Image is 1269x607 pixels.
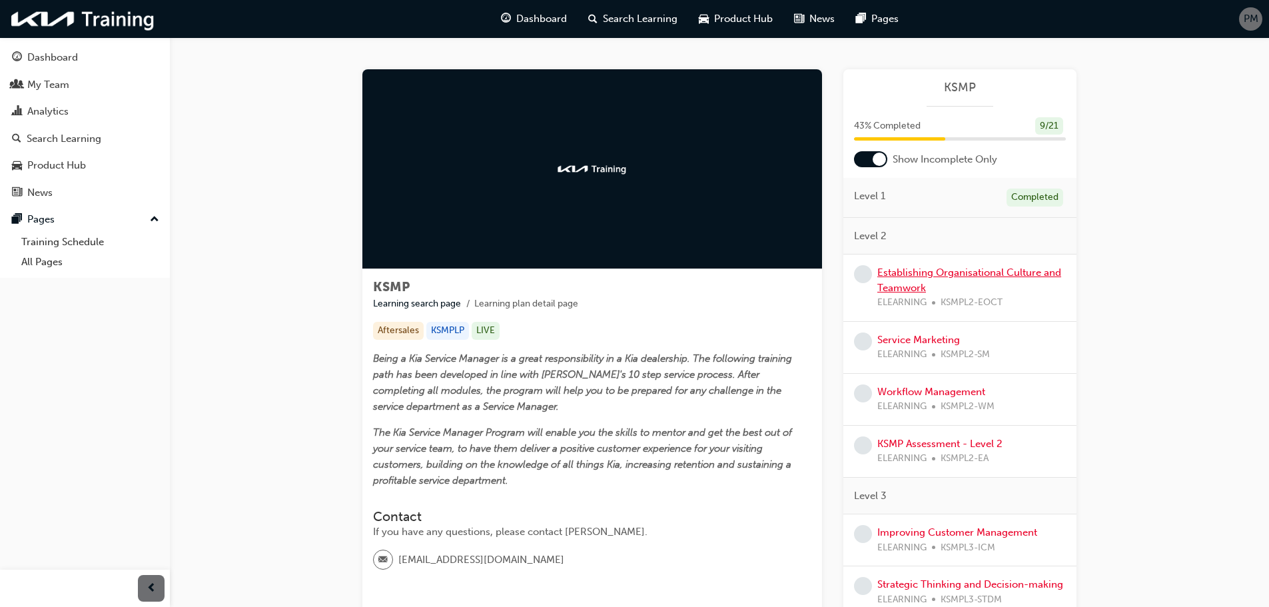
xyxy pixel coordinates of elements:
[5,181,165,205] a: News
[578,5,688,33] a: search-iconSearch Learning
[373,426,795,486] span: The Kia Service Manager Program will enable you the skills to mentor and get the best out of your...
[12,214,22,226] span: pages-icon
[877,578,1063,590] a: Strategic Thinking and Decision-making
[27,131,101,147] div: Search Learning
[1007,189,1063,207] div: Completed
[854,525,872,543] span: learningRecordVerb_NONE-icon
[27,158,86,173] div: Product Hub
[373,279,410,295] span: KSMP
[783,5,845,33] a: news-iconNews
[5,99,165,124] a: Analytics
[501,11,511,27] span: guage-icon
[854,119,921,134] span: 43 % Completed
[12,79,22,91] span: people-icon
[373,352,795,412] span: Being a Kia Service Manager is a great responsibility in a Kia dealership. The following training...
[16,252,165,273] a: All Pages
[5,45,165,70] a: Dashboard
[893,152,997,167] span: Show Incomplete Only
[5,207,165,232] button: Pages
[27,104,69,119] div: Analytics
[856,11,866,27] span: pages-icon
[809,11,835,27] span: News
[877,334,960,346] a: Service Marketing
[490,5,578,33] a: guage-iconDashboard
[5,43,165,207] button: DashboardMy TeamAnalyticsSearch LearningProduct HubNews
[12,52,22,64] span: guage-icon
[854,384,872,402] span: learningRecordVerb_NONE-icon
[941,295,1003,310] span: KSMPL2-EOCT
[472,322,500,340] div: LIVE
[378,552,388,569] span: email-icon
[516,11,567,27] span: Dashboard
[845,5,909,33] a: pages-iconPages
[12,160,22,172] span: car-icon
[7,5,160,33] img: kia-training
[854,229,887,244] span: Level 2
[12,106,22,118] span: chart-icon
[941,451,989,466] span: KSMPL2-EA
[688,5,783,33] a: car-iconProduct Hub
[877,540,927,556] span: ELEARNING
[854,265,872,283] span: learningRecordVerb_NONE-icon
[556,163,629,176] img: kia-training
[27,212,55,227] div: Pages
[16,232,165,253] a: Training Schedule
[871,11,899,27] span: Pages
[854,577,872,595] span: learningRecordVerb_NONE-icon
[877,347,927,362] span: ELEARNING
[877,267,1061,294] a: Establishing Organisational Culture and Teamwork
[1035,117,1063,135] div: 9 / 21
[877,386,985,398] a: Workflow Management
[373,509,811,524] h3: Contact
[373,524,811,540] div: If you have any questions, please contact [PERSON_NAME].
[5,73,165,97] a: My Team
[373,298,461,309] a: Learning search page
[714,11,773,27] span: Product Hub
[27,185,53,201] div: News
[426,322,469,340] div: KSMPLP
[877,295,927,310] span: ELEARNING
[941,399,995,414] span: KSMPL2-WM
[854,436,872,454] span: learningRecordVerb_NONE-icon
[398,552,564,568] span: [EMAIL_ADDRESS][DOMAIN_NAME]
[12,187,22,199] span: news-icon
[373,322,424,340] div: Aftersales
[27,50,78,65] div: Dashboard
[854,332,872,350] span: learningRecordVerb_NONE-icon
[1239,7,1262,31] button: PM
[5,153,165,178] a: Product Hub
[603,11,677,27] span: Search Learning
[1244,11,1258,27] span: PM
[150,211,159,229] span: up-icon
[877,451,927,466] span: ELEARNING
[854,488,887,504] span: Level 3
[877,399,927,414] span: ELEARNING
[854,80,1066,95] a: KSMP
[854,189,885,204] span: Level 1
[147,580,157,597] span: prev-icon
[474,297,578,312] li: Learning plan detail page
[5,127,165,151] a: Search Learning
[12,133,21,145] span: search-icon
[941,540,995,556] span: KSMPL3-ICM
[699,11,709,27] span: car-icon
[794,11,804,27] span: news-icon
[877,526,1037,538] a: Improving Customer Management
[588,11,598,27] span: search-icon
[27,77,69,93] div: My Team
[941,347,990,362] span: KSMPL2-SM
[877,438,1003,450] a: KSMP Assessment - Level 2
